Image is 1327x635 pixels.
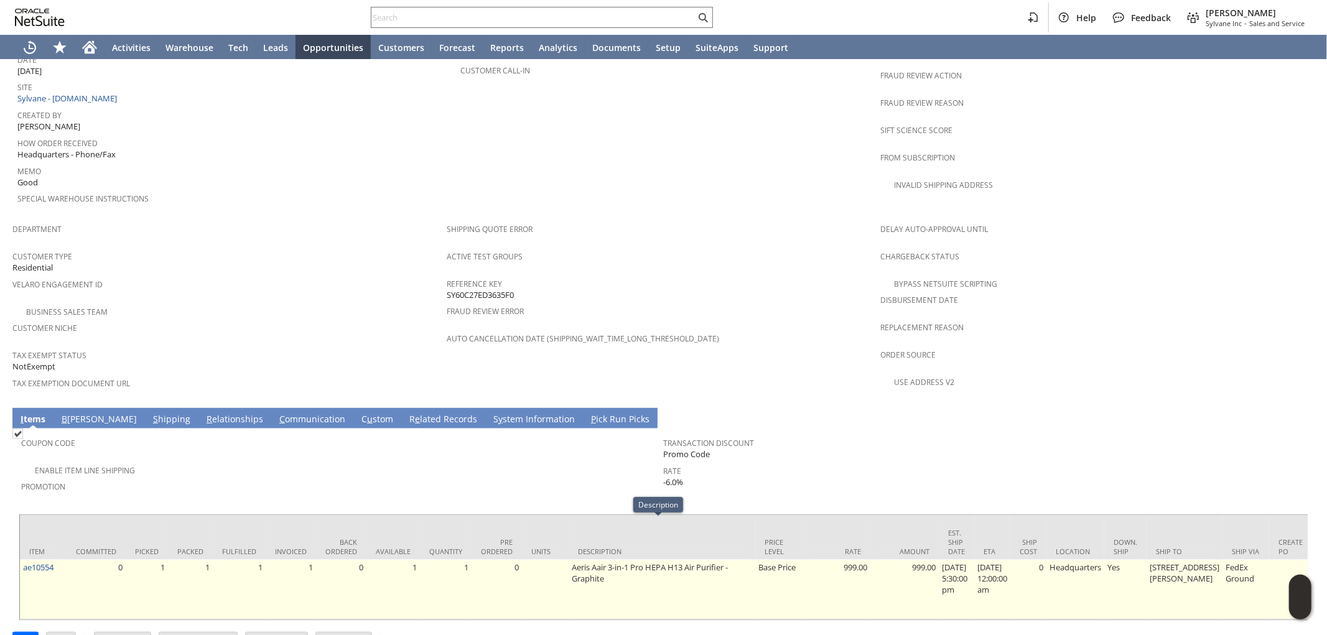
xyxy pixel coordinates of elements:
[21,413,24,425] span: I
[58,413,140,427] a: B[PERSON_NAME]
[870,560,939,619] td: 999.00
[21,438,75,448] a: Coupon Code
[765,537,793,556] div: Price Level
[591,413,596,425] span: P
[880,251,959,262] a: Chargeback Status
[316,560,366,619] td: 0
[177,547,203,556] div: Packed
[578,547,746,556] div: Description
[664,448,710,460] span: Promo Code
[894,279,997,289] a: Bypass NetSuite Scripting
[880,224,988,234] a: Delay Auto-Approval Until
[29,547,57,556] div: Item
[21,481,65,492] a: Promotion
[23,562,54,573] a: ae10554
[203,413,266,427] a: Relationships
[213,560,266,619] td: 1
[222,547,256,556] div: Fulfilled
[256,35,296,60] a: Leads
[894,377,954,387] a: Use Address V2
[531,35,585,60] a: Analytics
[367,413,373,425] span: u
[1232,547,1260,556] div: Ship Via
[1020,537,1037,556] div: Ship Cost
[498,413,503,425] span: y
[755,560,802,619] td: Base Price
[569,560,755,619] td: Aeris Aair 3-in-1 Pro HEPA H13 Air Purifier - Graphite
[656,42,681,53] span: Setup
[1278,537,1306,556] div: Create PO
[696,10,710,25] svg: Search
[17,138,98,149] a: How Order Received
[82,40,97,55] svg: Home
[894,180,993,190] a: Invalid Shipping Address
[168,560,213,619] td: 1
[974,560,1010,619] td: [DATE] 12:00:00 am
[811,547,861,556] div: Rate
[45,35,75,60] div: Shortcuts
[303,42,363,53] span: Opportunities
[490,42,524,53] span: Reports
[158,35,221,60] a: Warehouse
[588,413,653,427] a: Pick Run Picks
[12,378,130,389] a: Tax Exemption Document URL
[22,40,37,55] svg: Recent Records
[1131,12,1171,24] span: Feedback
[880,98,964,108] a: Fraud Review Reason
[12,251,72,262] a: Customer Type
[1010,560,1046,619] td: 0
[948,528,965,556] div: Est. Ship Date
[52,40,67,55] svg: Shortcuts
[17,177,38,188] span: Good
[276,413,348,427] a: Communication
[1076,12,1096,24] span: Help
[939,560,974,619] td: [DATE] 5:30:00 pm
[221,35,256,60] a: Tech
[17,55,37,65] a: Date
[753,42,788,53] span: Support
[105,35,158,60] a: Activities
[880,295,958,305] a: Disbursement Date
[12,361,55,373] span: NotExempt
[1104,560,1147,619] td: Yes
[406,413,480,427] a: Related Records
[880,322,964,333] a: Replacement reason
[432,35,483,60] a: Forecast
[531,547,559,556] div: Units
[802,560,870,619] td: 999.00
[26,307,108,317] a: Business Sales Team
[1156,547,1213,556] div: Ship To
[420,560,472,619] td: 1
[539,42,577,53] span: Analytics
[592,42,641,53] span: Documents
[483,35,531,60] a: Reports
[585,35,648,60] a: Documents
[447,333,720,344] a: Auto Cancellation Date (shipping_wait_time_long_threshold_date)
[460,65,530,76] a: Customer Call-in
[15,9,65,26] svg: logo
[263,42,288,53] span: Leads
[12,224,62,234] a: Department
[35,465,135,476] a: Enable Item Line Shipping
[12,429,23,439] img: Checked
[376,547,411,556] div: Available
[358,413,396,427] a: Custom
[481,537,513,556] div: Pre Ordered
[279,413,285,425] span: C
[112,42,151,53] span: Activities
[880,70,962,81] a: Fraud Review Action
[12,350,86,361] a: Tax Exempt Status
[746,35,796,60] a: Support
[984,547,1001,556] div: ETA
[1289,598,1311,620] span: Oracle Guided Learning Widget. To move around, please hold and drag
[880,125,952,136] a: Sift Science Score
[1046,560,1104,619] td: Headquarters
[366,560,420,619] td: 1
[371,35,432,60] a: Customers
[447,306,524,317] a: Fraud Review Error
[371,10,696,25] input: Search
[447,279,502,289] a: Reference Key
[648,35,688,60] a: Setup
[1289,575,1311,619] iframe: Click here to launch Oracle Guided Learning Help Panel
[1114,537,1137,556] div: Down. Ship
